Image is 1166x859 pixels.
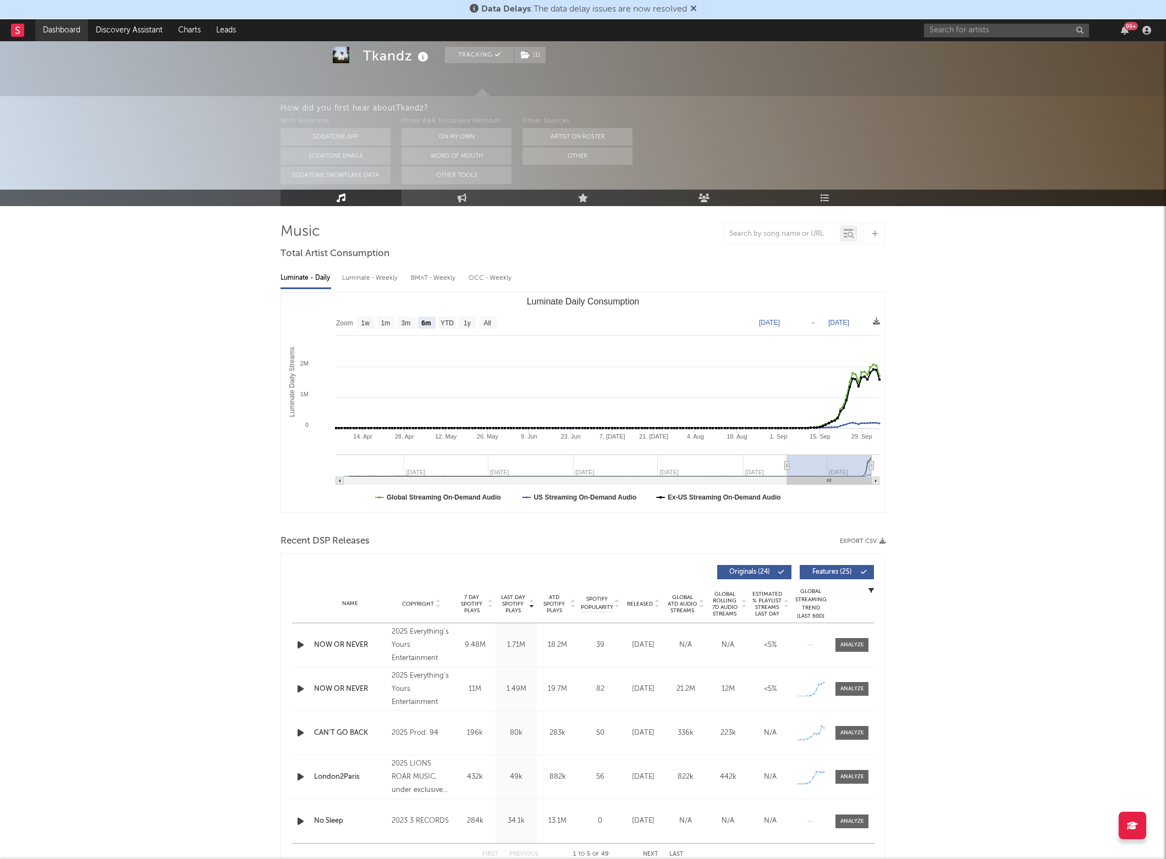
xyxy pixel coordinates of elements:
[710,640,746,651] div: N/A
[402,128,512,146] button: On My Own
[625,772,662,783] div: [DATE]
[639,433,668,440] text: 21. [DATE]
[924,24,1089,37] input: Search for artists
[717,565,791,579] button: Originals(24)
[667,594,697,614] span: Global ATD Audio Streams
[724,230,840,239] input: Search by song name or URL
[540,594,569,614] span: ATD Spotify Plays
[481,5,531,14] span: Data Delays
[592,852,599,857] span: of
[851,433,872,440] text: 29. Sep
[770,433,788,440] text: 1. Sep
[759,319,780,326] text: [DATE]
[752,728,789,739] div: N/A
[498,728,534,739] div: 80k
[280,167,391,184] button: Sodatone Snowflake Data
[457,728,493,739] div: 196k
[690,5,697,14] span: Dismiss
[752,772,789,783] div: N/A
[314,728,386,739] div: CAN'T GO BACK
[314,816,386,827] a: No Sleep
[1121,26,1129,35] button: 99+
[314,600,386,608] div: Name
[305,422,309,428] text: 0
[481,5,687,14] span: : The data delay issues are now resolved
[828,319,849,326] text: [DATE]
[469,269,513,287] div: OCC - Weekly
[581,728,619,739] div: 50
[807,569,857,575] span: Features ( 25 )
[627,601,653,607] span: Released
[314,772,386,783] div: London2Paris
[402,319,411,327] text: 3m
[1124,22,1138,30] div: 99 +
[752,640,789,651] div: <5%
[521,433,537,440] text: 9. Jun
[363,47,431,65] div: Tkandz
[800,565,874,579] button: Features(25)
[280,147,391,165] button: Sodatone Emails
[392,669,452,709] div: 2025 Everything's Yours Entertainment
[581,816,619,827] div: 0
[441,319,454,327] text: YTD
[88,19,170,41] a: Discovery Assistant
[710,684,746,695] div: 12M
[281,292,885,512] svg: Luminate Daily Consumption
[625,640,662,651] div: [DATE]
[411,269,458,287] div: BMAT - Weekly
[667,772,704,783] div: 822k
[810,433,831,440] text: 15. Sep
[314,640,386,651] a: NOW OR NEVER
[402,167,512,184] button: Other Tools
[522,147,632,165] button: Other
[457,816,493,827] div: 284k
[498,772,534,783] div: 49k
[288,347,296,417] text: Luminate Daily Streams
[457,640,493,651] div: 9.48M
[445,47,514,63] button: Tracking
[581,595,613,612] span: Spotify Popularity
[710,591,740,617] span: Global Rolling 7D Audio Streams
[599,433,625,440] text: 7. [DATE]
[710,816,746,827] div: N/A
[581,640,619,651] div: 39
[381,319,391,327] text: 1m
[514,47,546,63] span: ( 1 )
[687,433,704,440] text: 4. Aug
[395,433,414,440] text: 28. Apr
[560,433,580,440] text: 23. Jun
[540,640,575,651] div: 18.2M
[710,772,746,783] div: 442k
[710,728,746,739] div: 223k
[498,816,534,827] div: 34.1k
[724,569,775,575] span: Originals ( 24 )
[625,816,662,827] div: [DATE]
[208,19,244,41] a: Leads
[314,684,386,695] div: NOW OR NEVER
[540,772,575,783] div: 882k
[752,816,789,827] div: N/A
[421,319,431,327] text: 6m
[353,433,372,440] text: 14. Apr
[667,728,704,739] div: 336k
[336,319,353,327] text: Zoom
[457,594,486,614] span: 7 Day Spotify Plays
[752,591,782,617] span: Estimated % Playlist Streams Last Day
[280,115,391,128] div: With Sodatone
[392,727,452,740] div: 2025 Prod. 94
[509,851,538,857] button: Previous
[477,433,499,440] text: 26. May
[540,816,575,827] div: 13.1M
[810,319,816,326] text: →
[581,772,619,783] div: 56
[464,319,471,327] text: 1y
[300,360,309,367] text: 2M
[392,625,452,665] div: 2025 Everything's Yours Entertainment
[280,102,1166,115] div: How did you first hear about Tkandz ?
[435,433,457,440] text: 12. May
[280,535,370,548] span: Recent DSP Releases
[522,128,632,146] button: Artist on Roster
[514,47,546,63] button: (1)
